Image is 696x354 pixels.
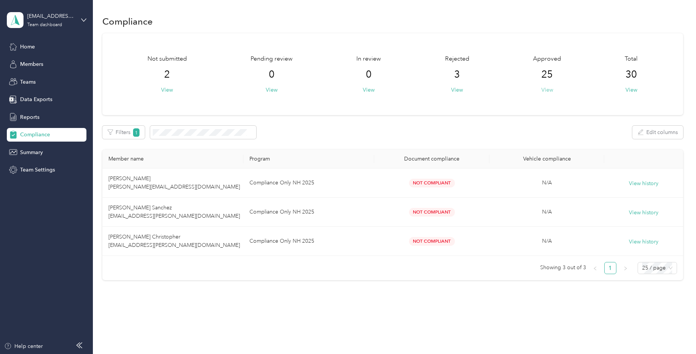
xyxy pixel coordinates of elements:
span: Reports [20,113,39,121]
span: Team Settings [20,166,55,174]
li: Next Page [619,262,632,274]
span: 25 [541,69,553,81]
span: Not Compliant [409,208,455,217]
div: Document compliance [380,156,483,162]
button: Edit columns [632,126,683,139]
h1: Compliance [102,17,153,25]
span: 3 [454,69,460,81]
span: 25 / page [642,262,672,274]
li: 1 [604,262,616,274]
span: 2 [164,69,170,81]
th: Program [243,150,374,168]
button: Filters1 [102,126,145,139]
span: Teams [20,78,36,86]
span: N/A [542,238,552,244]
span: Data Exports [20,95,52,103]
button: left [589,262,601,274]
button: View [363,86,375,94]
span: 1 [133,128,140,137]
button: View history [629,179,658,188]
span: Members [20,60,43,68]
button: View [625,86,637,94]
span: Showing 3 out of 3 [540,262,586,273]
span: Approved [533,55,561,64]
button: View [541,86,553,94]
iframe: Everlance-gr Chat Button Frame [654,312,696,354]
span: N/A [542,209,552,215]
span: In review [356,55,381,64]
th: Member name [102,150,244,168]
span: 0 [269,69,274,81]
span: Rejected [445,55,469,64]
button: View history [629,209,658,217]
li: Previous Page [589,262,601,274]
button: Help center [4,342,43,350]
div: Vehicle compliance [495,156,599,162]
span: Summary [20,148,43,156]
button: View history [629,238,658,246]
button: View [451,86,463,94]
span: N/A [542,179,552,186]
td: Compliance Only NH 2025 [243,168,374,198]
a: 1 [605,262,616,274]
span: [PERSON_NAME] [PERSON_NAME][EMAIL_ADDRESS][DOMAIN_NAME] [108,175,240,190]
div: Page Size [638,262,677,274]
span: Not submitted [147,55,187,64]
td: Compliance Only NH 2025 [243,227,374,256]
span: Total [625,55,638,64]
span: Not Compliant [409,179,455,187]
span: Compliance [20,131,50,139]
button: View [161,86,173,94]
span: Home [20,43,35,51]
button: right [619,262,632,274]
span: Pending review [251,55,293,64]
span: left [593,266,597,271]
span: 30 [625,69,637,81]
button: View [266,86,277,94]
span: 0 [366,69,372,81]
span: [PERSON_NAME] Sanchez [EMAIL_ADDRESS][PERSON_NAME][DOMAIN_NAME] [108,204,240,219]
span: Not Compliant [409,237,455,246]
div: Team dashboard [27,23,62,27]
span: [PERSON_NAME] Christopher [EMAIL_ADDRESS][PERSON_NAME][DOMAIN_NAME] [108,234,240,248]
div: [EMAIL_ADDRESS][DOMAIN_NAME] [27,12,75,20]
td: Compliance Only NH 2025 [243,198,374,227]
span: right [623,266,628,271]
